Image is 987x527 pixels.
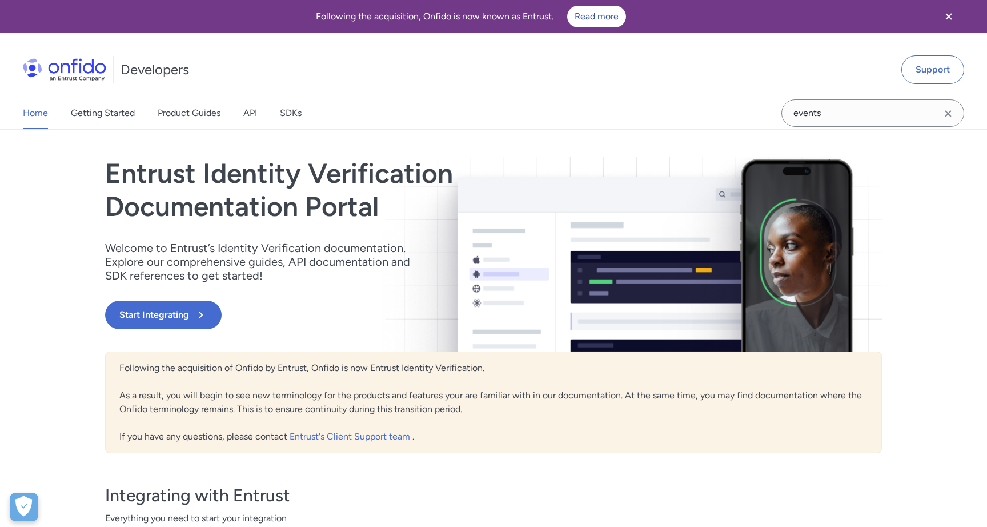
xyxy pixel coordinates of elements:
h1: Entrust Identity Verification Documentation Portal [105,157,649,223]
span: Everything you need to start your integration [105,512,882,525]
h3: Integrating with Entrust [105,484,882,507]
button: Start Integrating [105,301,222,329]
div: Cookie Preferences [10,493,38,521]
button: Close banner [928,2,970,31]
svg: Close banner [942,10,956,23]
input: Onfido search input field [781,99,964,127]
div: Following the acquisition of Onfido by Entrust, Onfido is now Entrust Identity Verification. As a... [105,352,882,453]
a: SDKs [280,97,302,129]
img: Onfido Logo [23,58,106,81]
p: Welcome to Entrust’s Identity Verification documentation. Explore our comprehensive guides, API d... [105,241,425,282]
a: Home [23,97,48,129]
a: Product Guides [158,97,220,129]
a: Getting Started [71,97,135,129]
svg: Clear search field button [941,107,955,121]
a: Start Integrating [105,301,649,329]
a: Support [901,55,964,84]
a: Entrust's Client Support team [290,431,412,442]
div: Following the acquisition, Onfido is now known as Entrust. [14,6,928,27]
a: API [243,97,257,129]
a: Read more [567,6,626,27]
h1: Developers [121,61,189,79]
button: Open Preferences [10,493,38,521]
